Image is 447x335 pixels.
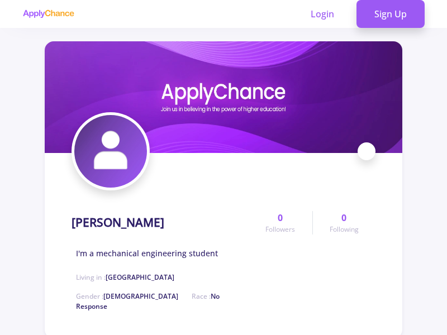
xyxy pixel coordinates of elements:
span: Living in : [76,272,174,282]
span: Gender : [76,291,178,301]
a: 0Followers [249,211,312,234]
span: No Response [76,291,220,311]
span: Followers [265,224,295,234]
span: 0 [341,211,346,224]
span: 0 [278,211,283,224]
span: I'm a mechanical engineering student [76,247,218,259]
h1: [PERSON_NAME] [72,216,164,229]
img: applychance logo text only [22,9,74,18]
span: [DEMOGRAPHIC_DATA] [103,291,178,301]
span: [GEOGRAPHIC_DATA] [106,272,174,282]
a: 0Following [312,211,375,234]
img: Ebrahim Azarangavatar [74,115,147,188]
span: Race : [76,291,220,311]
span: Following [330,224,359,234]
img: Ebrahim Azarangcover image [45,41,402,153]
